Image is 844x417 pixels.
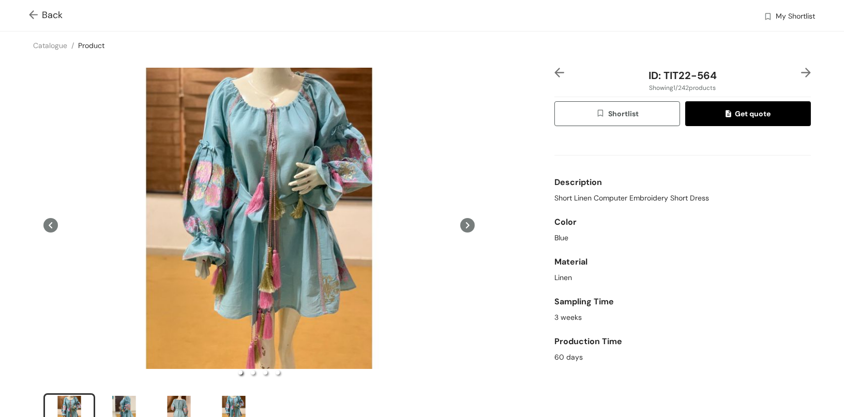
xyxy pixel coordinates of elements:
[29,10,42,21] img: Go back
[650,83,716,92] span: Showing 1 / 242 products
[596,109,608,120] img: wishlist
[78,41,104,50] a: Product
[801,68,811,78] img: right
[554,172,811,193] div: Description
[554,352,811,363] div: 60 days
[554,331,811,352] div: Production Time
[554,291,811,312] div: Sampling Time
[276,370,280,375] li: slide item 4
[554,101,680,126] button: wishlistShortlist
[251,370,255,375] li: slide item 2
[263,370,267,375] li: slide item 3
[554,233,811,243] div: Blue
[649,69,717,82] span: ID: TIT22-564
[554,68,564,78] img: left
[238,370,243,375] li: slide item 1
[726,108,770,119] span: Get quote
[554,272,811,283] div: Linen
[554,193,709,204] span: Short Linen Computer Embroidery Short Dress
[776,11,815,23] span: My Shortlist
[71,41,74,50] span: /
[33,41,67,50] a: Catalogue
[726,110,734,119] img: quote
[596,108,639,120] span: Shortlist
[554,312,811,323] div: 3 weeks
[763,12,773,23] img: wishlist
[554,252,811,272] div: Material
[685,101,811,126] button: quoteGet quote
[554,212,811,233] div: Color
[29,8,63,22] span: Back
